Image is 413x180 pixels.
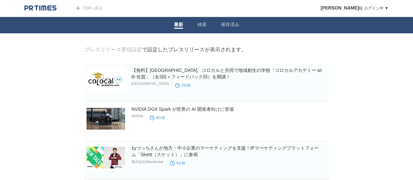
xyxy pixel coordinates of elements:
time: 2分前 [175,83,191,87]
time: 9分前 [170,161,185,165]
a: プレスリリース受信設定 [85,47,142,52]
p: 株式会社Wunderbar [132,159,164,164]
img: arrow.png [76,6,80,10]
a: ねづっちさんが地方・中小企業のマーケティングを支援！IPマーケティングプラットフォーム「Skettt（スケット）」に参画 [132,145,319,157]
img: NVIDIA DGX Spark が世界の AI 開発者向けに登場 [87,106,125,131]
span: [PERSON_NAME] [321,5,359,10]
a: 【無料】[GEOGRAPHIC_DATA]、コロカルと共同で地域創生の学校「コロカルアカデミー with 佐賀」（全3回＋フィードバック回）を開講！ [132,68,322,79]
div: で設定したプレスリリースが表示されます。 [85,46,246,53]
a: TOPへ戻る [66,6,103,10]
a: 最新 [174,22,183,29]
img: 【無料】佐賀県、コロカルと共同で地域創生の学校「コロカルアカデミー with 佐賀」（全3回＋フィードバック回）を開講！ [87,67,125,92]
a: 保存済み [221,22,239,29]
a: [PERSON_NAME]様 ログイン中 ▼ [321,6,389,10]
img: ねづっちさんが地方・中小企業のマーケティングを支援！IPマーケティングプラットフォーム「Skettt（スケット）」に参画 [87,145,125,170]
a: 検索 [198,22,207,29]
a: NVIDIA DGX Spark が世界の AI 開発者向けに登場 [132,106,234,112]
time: 4分前 [150,116,165,120]
p: NVIDIA [132,114,144,118]
img: logo.png [24,5,56,11]
p: [GEOGRAPHIC_DATA] [132,82,169,86]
